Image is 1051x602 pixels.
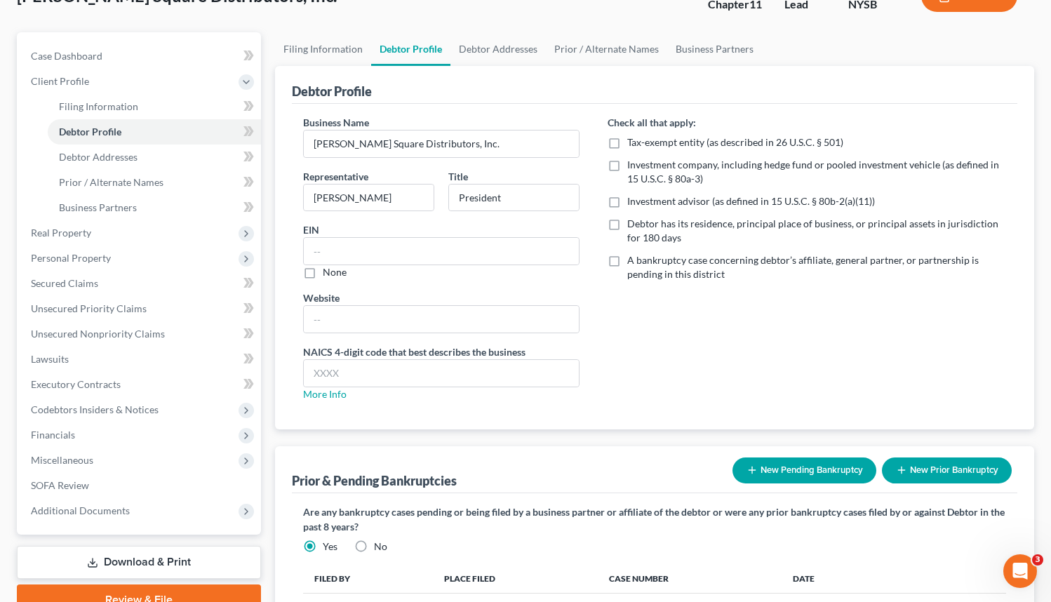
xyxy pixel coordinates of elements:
[31,252,111,264] span: Personal Property
[323,265,347,279] label: None
[627,254,979,280] span: A bankruptcy case concerning debtor’s affiliate, general partner, or partnership is pending in th...
[448,169,468,184] label: Title
[31,479,89,491] span: SOFA Review
[59,201,137,213] span: Business Partners
[374,540,387,554] label: No
[31,403,159,415] span: Codebtors Insiders & Notices
[292,472,457,489] div: Prior & Pending Bankruptcies
[303,345,525,359] label: NAICS 4-digit code that best describes the business
[31,378,121,390] span: Executory Contracts
[304,131,579,157] input: Enter name...
[20,473,261,498] a: SOFA Review
[732,457,876,483] button: New Pending Bankruptcy
[450,32,546,66] a: Debtor Addresses
[304,185,434,211] input: Enter representative...
[667,32,762,66] a: Business Partners
[48,145,261,170] a: Debtor Addresses
[433,565,598,593] th: Place Filed
[31,454,93,466] span: Miscellaneous
[598,565,782,593] th: Case Number
[304,238,579,265] input: --
[31,277,98,289] span: Secured Claims
[782,565,881,593] th: Date
[48,195,261,220] a: Business Partners
[20,44,261,69] a: Case Dashboard
[31,429,75,441] span: Financials
[292,83,372,100] div: Debtor Profile
[31,302,147,314] span: Unsecured Priority Claims
[20,372,261,397] a: Executory Contracts
[323,540,337,554] label: Yes
[48,94,261,119] a: Filing Information
[371,32,450,66] a: Debtor Profile
[31,75,89,87] span: Client Profile
[303,388,347,400] a: More Info
[303,290,340,305] label: Website
[20,296,261,321] a: Unsecured Priority Claims
[303,222,319,237] label: EIN
[31,50,102,62] span: Case Dashboard
[304,360,579,387] input: XXXX
[31,227,91,239] span: Real Property
[303,115,369,130] label: Business Name
[20,347,261,372] a: Lawsuits
[1032,554,1043,566] span: 3
[303,565,434,593] th: Filed By
[59,100,138,112] span: Filing Information
[882,457,1012,483] button: New Prior Bankruptcy
[303,504,1007,534] label: Are any bankruptcy cases pending or being filed by a business partner or affiliate of the debtor ...
[48,119,261,145] a: Debtor Profile
[59,176,163,188] span: Prior / Alternate Names
[627,159,999,185] span: Investment company, including hedge fund or pooled investment vehicle (as defined in 15 U.S.C. § ...
[304,306,579,333] input: --
[449,185,579,211] input: Enter title...
[31,353,69,365] span: Lawsuits
[627,195,875,207] span: Investment advisor (as defined in 15 U.S.C. § 80b-2(a)(11))
[20,271,261,296] a: Secured Claims
[627,218,998,243] span: Debtor has its residence, principal place of business, or principal assets in jurisdiction for 18...
[1003,554,1037,588] iframe: Intercom live chat
[17,546,261,579] a: Download & Print
[31,328,165,340] span: Unsecured Nonpriority Claims
[48,170,261,195] a: Prior / Alternate Names
[31,504,130,516] span: Additional Documents
[275,32,371,66] a: Filing Information
[627,136,843,148] span: Tax-exempt entity (as described in 26 U.S.C. § 501)
[303,169,368,184] label: Representative
[59,126,121,138] span: Debtor Profile
[546,32,667,66] a: Prior / Alternate Names
[608,115,696,130] label: Check all that apply:
[20,321,261,347] a: Unsecured Nonpriority Claims
[59,151,138,163] span: Debtor Addresses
